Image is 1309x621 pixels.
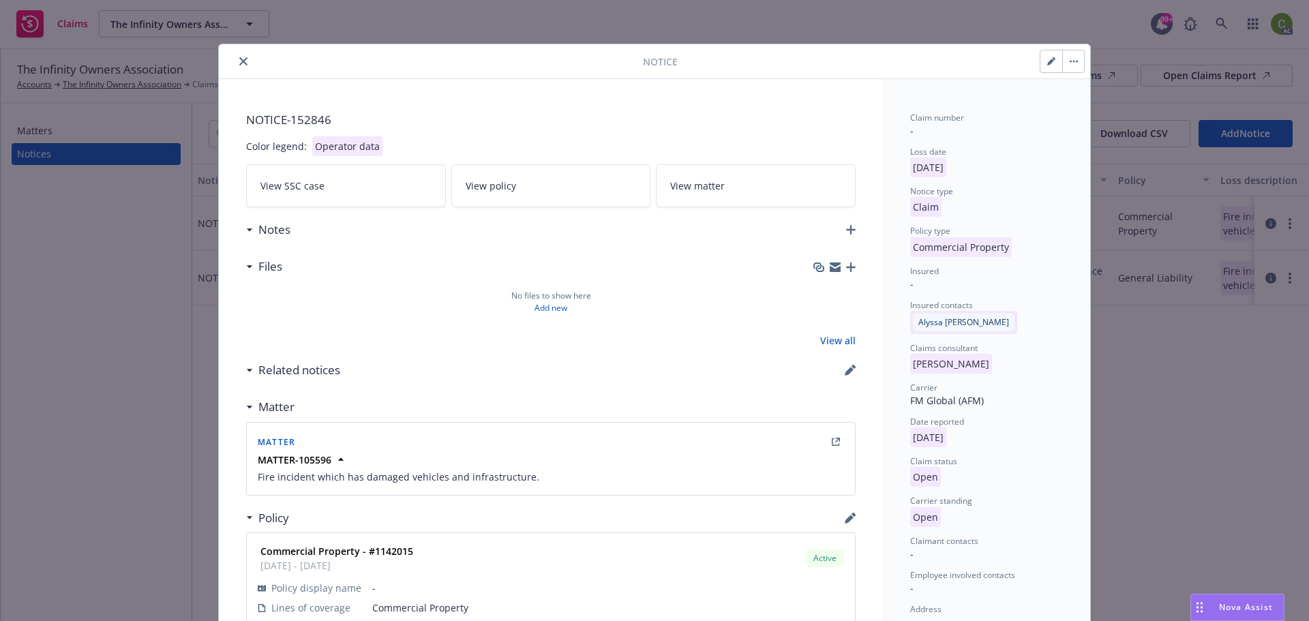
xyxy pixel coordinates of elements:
[656,164,856,207] a: View matter
[910,342,978,354] span: Claims consultant
[828,434,844,450] a: external
[910,581,914,594] span: -
[372,581,844,595] span: -
[1219,601,1273,613] span: Nova Assist
[271,601,350,615] span: Lines of coverage
[246,221,290,239] div: Notes
[260,545,413,558] strong: Commercial Property - #1142015
[910,467,941,487] p: Open
[246,139,307,153] div: Color legend:
[246,164,446,207] a: View SSC case
[910,161,946,174] span: [DATE]
[820,333,856,348] a: View all
[643,55,678,69] span: Notice
[1191,594,1208,620] div: Drag to move
[670,179,725,193] span: View matter
[271,581,361,595] span: Policy display name
[451,164,651,207] a: View policy
[258,470,844,484] span: Fire incident which has damaged vehicles and infrastructure.
[258,436,295,448] span: Matter
[535,302,567,314] a: Add new
[910,315,1017,328] span: Alyssa [PERSON_NAME]
[372,601,844,615] span: Commercial Property
[910,157,946,177] p: [DATE]
[1190,594,1284,621] button: Nova Assist
[258,509,289,527] h3: Policy
[910,535,978,547] span: Claimant contacts
[246,258,282,275] div: Files
[246,112,856,128] span: NOTICE- 152846
[246,398,295,416] div: Matter
[910,603,942,615] span: Address
[910,382,937,393] span: Carrier
[258,361,340,379] h3: Related notices
[511,290,591,302] span: No files to show here
[910,495,972,506] span: Carrier standing
[246,509,289,527] div: Policy
[910,357,992,370] span: [PERSON_NAME]
[910,185,953,197] span: Notice type
[910,112,964,123] span: Claim number
[910,470,941,483] span: Open
[312,136,382,156] div: Operator data
[910,511,941,524] span: Open
[910,277,914,290] span: -
[910,393,1063,408] div: FM Global (AFM)
[910,146,946,157] span: Loss date
[260,558,413,573] span: [DATE] - [DATE]
[910,427,946,447] p: [DATE]
[260,179,325,193] span: View SSC case
[910,416,964,427] span: Date reported
[466,179,516,193] span: View policy
[910,237,1012,257] p: Commercial Property
[910,241,1012,254] span: Commercial Property
[258,453,331,466] strong: MATTER-105596
[910,124,914,137] span: -
[235,53,252,70] button: close
[258,258,282,275] h3: Files
[258,398,295,416] h3: Matter
[910,569,1015,581] span: Employee involved contacts
[918,316,1009,329] span: Alyssa [PERSON_NAME]
[910,200,942,213] span: Claim
[910,455,957,467] span: Claim status
[258,221,290,239] h3: Notes
[910,507,941,527] p: Open
[811,552,839,564] span: Active
[910,431,946,444] span: [DATE]
[910,225,950,237] span: Policy type
[246,361,340,379] div: Related notices
[910,299,973,311] span: Insured contacts
[910,547,914,560] span: -
[910,265,939,277] span: Insured
[910,354,992,374] p: [PERSON_NAME]
[910,197,942,217] p: Claim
